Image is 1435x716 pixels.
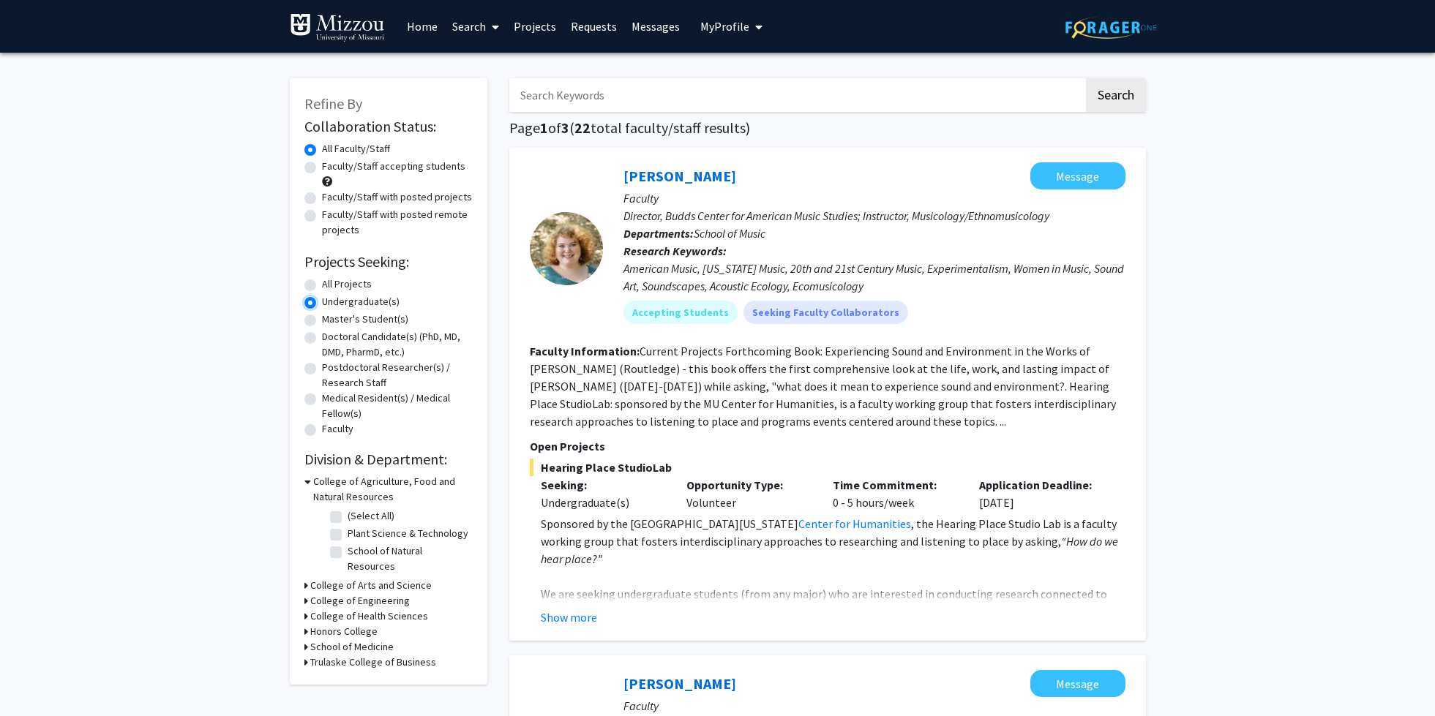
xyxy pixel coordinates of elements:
p: Director, Budds Center for American Music Studies; Instructor, Musicology/Ethnomusicology [623,207,1125,225]
span: Refine By [304,94,362,113]
label: Faculty/Staff with posted remote projects [322,207,473,238]
h3: College of Agriculture, Food and Natural Resources [313,474,473,505]
label: Undergraduate(s) [322,294,400,309]
h1: Page of ( total faculty/staff results) [509,119,1146,137]
div: Volunteer [675,476,822,511]
p: Time Commitment: [833,476,957,494]
p: Open Projects [530,437,1125,455]
h3: College of Arts and Science [310,578,432,593]
button: Show more [541,608,597,626]
label: Faculty [322,421,353,437]
a: [PERSON_NAME] [623,167,736,185]
a: Requests [563,1,624,52]
label: Faculty/Staff accepting students [322,159,465,174]
span: Hearing Place StudioLab [530,459,1125,476]
span: 3 [561,118,569,137]
h3: College of Engineering [310,593,410,608]
a: Messages [624,1,687,52]
p: Opportunity Type: [686,476,811,494]
label: Doctoral Candidate(s) (PhD, MD, DMD, PharmD, etc.) [322,329,473,360]
p: We are seeking undergraduate students (from any major) who are interested in conducting research ... [541,585,1125,673]
iframe: Chat [11,650,62,705]
p: Sponsored by the [GEOGRAPHIC_DATA][US_STATE] , the Hearing Place Studio Lab is a faculty working ... [541,515,1125,568]
label: Postdoctoral Researcher(s) / Research Staff [322,360,473,391]
span: School of Music [694,226,765,241]
span: 1 [540,118,548,137]
span: My Profile [700,19,749,34]
input: Search Keywords [509,78,1084,112]
div: Undergraduate(s) [541,494,665,511]
p: Faculty [623,189,1125,207]
b: Research Keywords: [623,244,727,258]
fg-read-more: Current Projects Forthcoming Book: Experiencing Sound and Environment in the Works of [PERSON_NAM... [530,344,1116,429]
b: Faculty Information: [530,344,640,358]
label: Faculty/Staff with posted projects [322,189,472,205]
label: Master's Student(s) [322,312,408,327]
a: Projects [506,1,563,52]
mat-chip: Accepting Students [623,301,738,324]
div: American Music, [US_STATE] Music, 20th and 21st Century Music, Experimentalism, Women in Music, S... [623,260,1125,295]
label: All Faculty/Staff [322,141,390,157]
a: [PERSON_NAME] [623,674,736,693]
label: School of Natural Resources [348,543,469,574]
label: Medical Resident(s) / Medical Fellow(s) [322,391,473,421]
img: University of Missouri Logo [290,13,385,42]
button: Message Megan Murph [1030,162,1125,189]
h2: Division & Department: [304,451,473,468]
button: Search [1086,78,1146,112]
h3: Honors College [310,624,378,639]
h2: Projects Seeking: [304,253,473,271]
h3: College of Health Sciences [310,608,428,624]
mat-chip: Seeking Faculty Collaborators [743,301,908,324]
div: 0 - 5 hours/week [822,476,968,511]
label: All Projects [322,276,372,292]
b: Departments: [623,226,694,241]
a: Center for Humanities [798,516,911,531]
div: [DATE] [968,476,1114,511]
h3: Trulaske College of Business [310,655,436,670]
p: Seeking: [541,476,665,494]
img: ForagerOne Logo [1065,16,1157,39]
h3: School of Medicine [310,639,394,655]
span: 22 [574,118,591,137]
a: Search [445,1,506,52]
p: Application Deadline: [979,476,1104,494]
a: Home [400,1,445,52]
h2: Collaboration Status: [304,118,473,135]
button: Message Xiaoping Xin [1030,670,1125,697]
label: (Select All) [348,508,394,524]
label: Plant Science & Technology [348,526,468,541]
p: Faculty [623,697,1125,715]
